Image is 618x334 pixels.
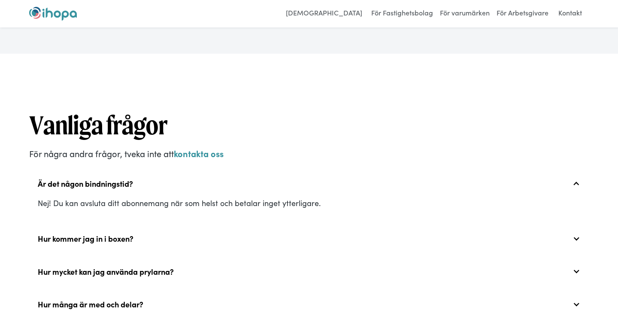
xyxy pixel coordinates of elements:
a: [DEMOGRAPHIC_DATA] [282,7,367,21]
div: Är det någon bindningstid? [38,179,133,188]
a: För varumärken [438,7,492,21]
a: För Fastighetsbolag [369,7,435,21]
div: Hur kommer jag in i boxen? [29,225,589,252]
div: Hur många är med och delar? [29,291,589,318]
div: Hur mycket kan jag använda prylarna? [38,267,174,276]
a: Kontakt [553,7,587,21]
p: Nej! Du kan avsluta ditt abonnemang när som helst och betalar inget ytterligare. [38,197,580,208]
a: För Arbetsgivare [494,7,551,21]
a: home [29,7,77,21]
a: kontakta oss [174,147,224,159]
h1: Vanliga frågor [29,109,589,142]
div: Är det någon bindningstid? [29,170,589,197]
div: Hur många är med och delar? [38,300,143,309]
p: För några andra frågor, tveka inte att [29,147,589,160]
nav: Är det någon bindningstid? [29,197,589,219]
img: ihopa logo [29,7,77,21]
div: Hur kommer jag in i boxen? [38,234,133,243]
div: Hur mycket kan jag använda prylarna? [29,258,589,285]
